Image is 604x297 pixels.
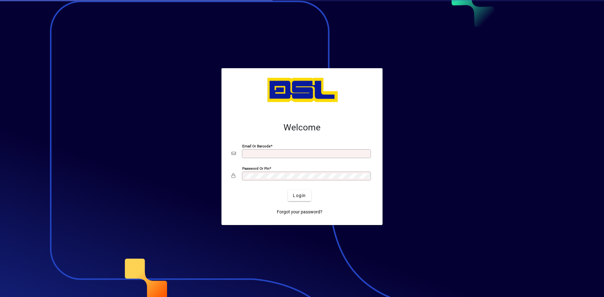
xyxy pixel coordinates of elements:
[288,190,311,201] button: Login
[232,122,372,133] h2: Welcome
[242,166,269,171] mat-label: Password or Pin
[293,192,306,199] span: Login
[242,144,271,148] mat-label: Email or Barcode
[274,206,325,217] a: Forgot your password?
[277,209,322,215] span: Forgot your password?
